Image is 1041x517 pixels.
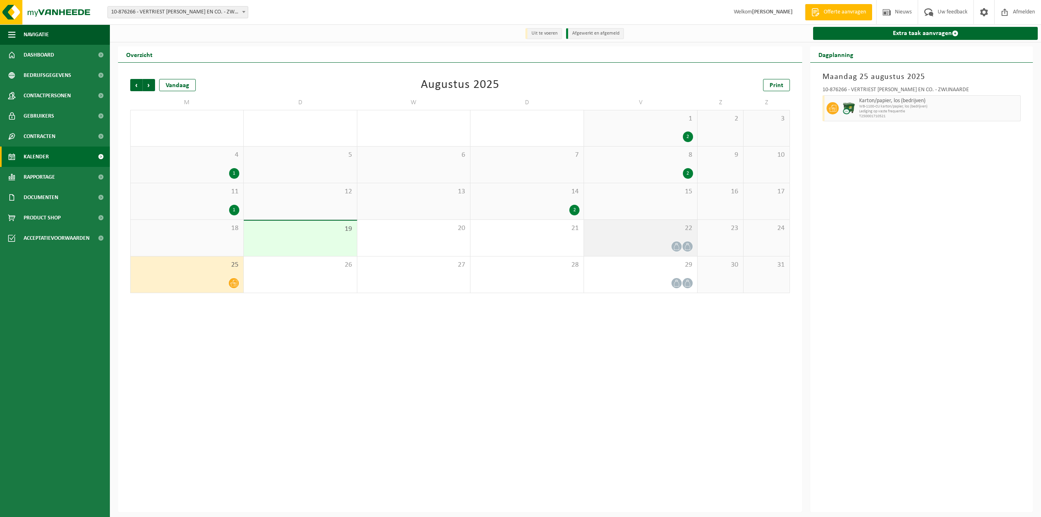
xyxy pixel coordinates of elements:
span: 13 [361,187,466,196]
span: 7 [475,151,580,160]
span: Dashboard [24,45,54,65]
div: 1 [229,168,239,179]
span: 14 [475,187,580,196]
div: 1 [229,205,239,215]
span: 22 [588,224,693,233]
span: 27 [361,261,466,269]
div: Augustus 2025 [421,79,499,91]
span: 29 [588,261,693,269]
span: 1 [588,114,693,123]
span: Kalender [24,147,49,167]
span: 23 [702,224,739,233]
a: Print [763,79,790,91]
img: WB-1100-CU [843,102,855,114]
strong: [PERSON_NAME] [752,9,793,15]
span: 10-876266 - VERTRIEST CARLO EN CO. - ZWIJNAARDE [108,7,248,18]
div: 2 [683,131,693,142]
h3: Maandag 25 augustus 2025 [822,71,1021,83]
span: 24 [748,224,785,233]
span: Rapportage [24,167,55,187]
span: 8 [588,151,693,160]
div: Vandaag [159,79,196,91]
td: Z [744,95,790,110]
div: 10-876266 - VERTRIEST [PERSON_NAME] EN CO. - ZWIJNAARDE [822,87,1021,95]
td: D [244,95,357,110]
li: Afgewerkt en afgemeld [566,28,624,39]
td: M [130,95,244,110]
span: 31 [748,261,785,269]
span: 11 [135,187,239,196]
td: Z [698,95,744,110]
h2: Dagplanning [810,46,862,62]
td: V [584,95,698,110]
span: 18 [135,224,239,233]
span: 26 [248,261,353,269]
li: Uit te voeren [525,28,562,39]
h2: Overzicht [118,46,161,62]
span: Contactpersonen [24,85,71,106]
span: Navigatie [24,24,49,45]
span: Print [770,82,783,89]
span: 2 [702,114,739,123]
a: Extra taak aanvragen [813,27,1038,40]
span: 10-876266 - VERTRIEST CARLO EN CO. - ZWIJNAARDE [107,6,248,18]
span: 9 [702,151,739,160]
span: 10 [748,151,785,160]
span: 20 [361,224,466,233]
span: T250001710521 [859,114,1018,119]
span: Lediging op vaste frequentie [859,109,1018,114]
td: W [357,95,471,110]
span: Vorige [130,79,142,91]
span: Volgende [143,79,155,91]
span: WB-1100-CU karton/papier, los (bedrijven) [859,104,1018,109]
td: D [470,95,584,110]
div: 2 [683,168,693,179]
span: Contracten [24,126,55,147]
span: 28 [475,261,580,269]
span: Offerte aanvragen [822,8,868,16]
span: 6 [361,151,466,160]
span: Bedrijfsgegevens [24,65,71,85]
span: 3 [748,114,785,123]
span: 21 [475,224,580,233]
span: 4 [135,151,239,160]
span: Karton/papier, los (bedrijven) [859,98,1018,104]
a: Offerte aanvragen [805,4,872,20]
span: Documenten [24,187,58,208]
span: 15 [588,187,693,196]
span: 17 [748,187,785,196]
span: 12 [248,187,353,196]
span: 5 [248,151,353,160]
span: 25 [135,261,239,269]
div: 2 [569,205,580,215]
span: 19 [248,225,353,234]
span: 30 [702,261,739,269]
span: Product Shop [24,208,61,228]
span: Gebruikers [24,106,54,126]
span: Acceptatievoorwaarden [24,228,90,248]
span: 16 [702,187,739,196]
